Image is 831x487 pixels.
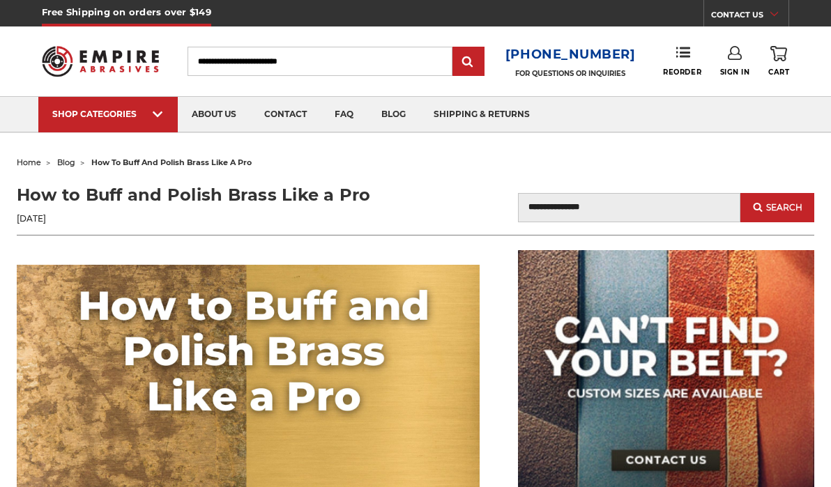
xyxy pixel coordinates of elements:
[420,97,544,132] a: shipping & returns
[455,48,482,76] input: Submit
[52,109,164,119] div: SHOP CATEGORIES
[663,68,701,77] span: Reorder
[766,203,802,212] span: Search
[178,97,250,132] a: about us
[768,68,789,77] span: Cart
[17,212,406,225] p: [DATE]
[768,46,789,77] a: Cart
[17,183,406,208] h1: How to Buff and Polish Brass Like a Pro
[505,45,636,65] a: [PHONE_NUMBER]
[740,193,814,222] button: Search
[663,46,701,76] a: Reorder
[367,97,420,132] a: blog
[57,157,75,167] a: blog
[250,97,321,132] a: contact
[720,68,750,77] span: Sign In
[91,157,252,167] span: how to buff and polish brass like a pro
[42,38,159,84] img: Empire Abrasives
[711,7,788,26] a: CONTACT US
[17,157,41,167] a: home
[505,69,636,78] p: FOR QUESTIONS OR INQUIRIES
[321,97,367,132] a: faq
